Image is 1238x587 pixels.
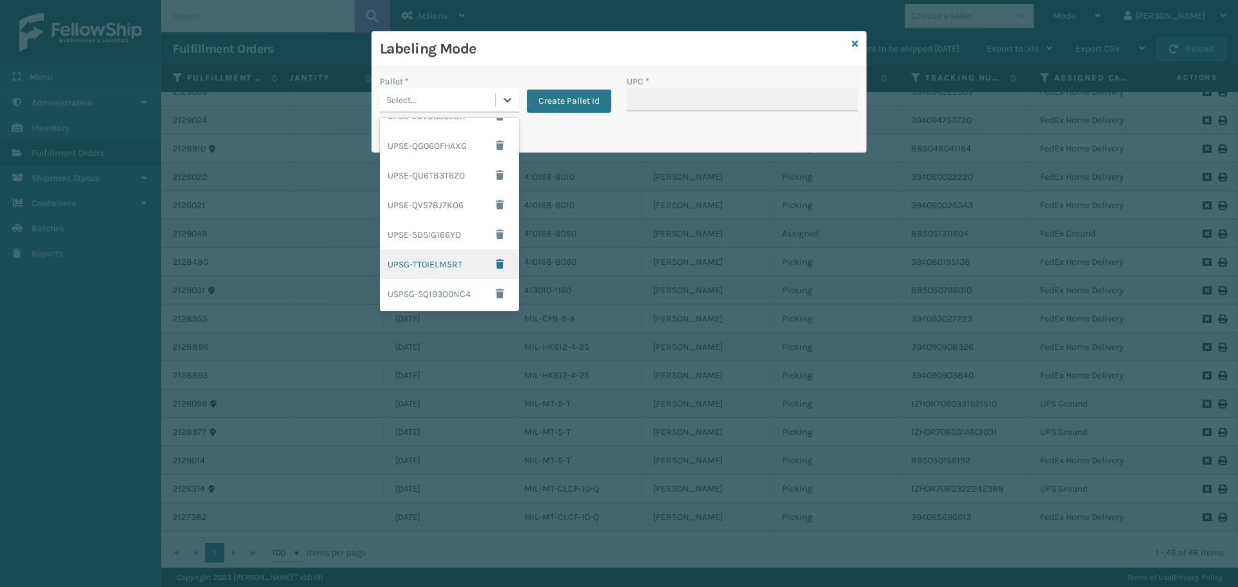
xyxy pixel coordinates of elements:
div: UPSE-QG06OFHAXG [380,131,519,160]
div: UPSE-QV578J7KO6 [380,190,519,220]
button: Create Pallet Id [527,90,611,113]
div: USPSG-SQ193O0NC4 [380,279,519,309]
h3: Labeling Mode [380,39,847,59]
label: UPC [627,75,649,88]
div: UPSG-TT0IELM5RT [380,249,519,279]
div: UPSE-SDSIG166YO [380,220,519,249]
div: UPSE-QU6TB3T6ZO [380,160,519,190]
label: Pallet [380,75,409,88]
div: Select... [386,93,417,107]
